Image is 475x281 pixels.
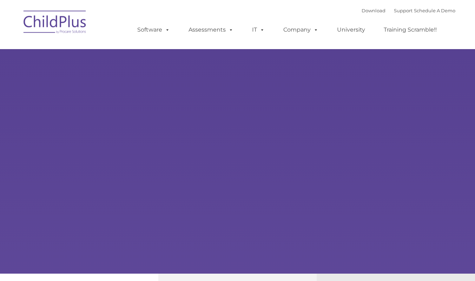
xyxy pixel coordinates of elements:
[330,23,372,37] a: University
[362,8,455,13] font: |
[377,23,444,37] a: Training Scramble!!
[182,23,240,37] a: Assessments
[394,8,413,13] a: Support
[414,8,455,13] a: Schedule A Demo
[245,23,272,37] a: IT
[20,6,90,41] img: ChildPlus by Procare Solutions
[130,23,177,37] a: Software
[362,8,385,13] a: Download
[276,23,325,37] a: Company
